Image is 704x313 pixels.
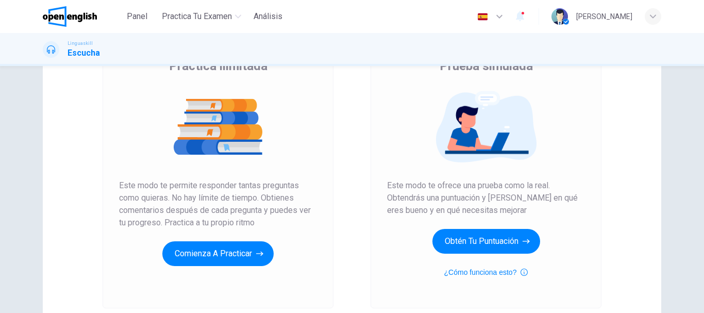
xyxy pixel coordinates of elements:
[158,7,245,26] button: Practica tu examen
[432,229,540,254] button: Obtén tu puntuación
[169,58,267,74] span: Práctica ilimitada
[254,10,282,23] span: Análisis
[387,179,585,217] span: Este modo te ofrece una prueba como la real. Obtendrás una puntuación y [PERSON_NAME] en qué eres...
[68,47,100,59] h1: Escucha
[249,7,287,26] button: Análisis
[476,13,489,21] img: es
[121,7,154,26] button: Panel
[68,40,93,47] span: Linguaskill
[162,241,274,266] button: Comienza a practicar
[162,10,232,23] span: Practica tu examen
[127,10,147,23] span: Panel
[119,179,317,229] span: Este modo te permite responder tantas preguntas como quieras. No hay límite de tiempo. Obtienes c...
[440,58,533,74] span: Prueba simulada
[43,6,97,27] img: OpenEnglish logo
[444,266,528,278] button: ¿Cómo funciona esto?
[43,6,121,27] a: OpenEnglish logo
[576,10,632,23] div: [PERSON_NAME]
[551,8,568,25] img: Profile picture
